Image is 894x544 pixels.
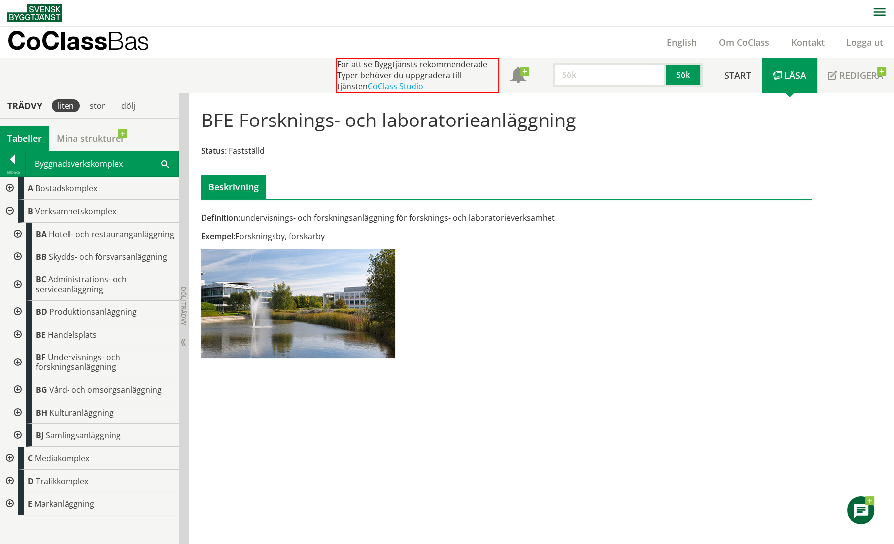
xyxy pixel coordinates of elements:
span: BA [36,229,47,240]
span: BC [36,274,46,285]
a: Kontakt [780,36,835,48]
span: Administrations- och serviceanläggning [36,274,127,295]
a: Läsa [762,58,817,93]
span: BJ [36,430,44,441]
div: liten [52,99,80,112]
input: Sök [553,63,666,87]
span: Fastställd [229,145,265,156]
div: undervisnings- och forskningsanläggning för forsknings- och laboratorieverksamhet [201,212,603,223]
h1: BFE Forsknings- och laboratorieanläggning [201,109,576,130]
span: Produktionsanläggning [49,306,137,317]
span: Markanläggning [34,498,94,509]
div: Gå till informationssidan för CoClass Studio [8,346,179,378]
span: Undervisnings- och forskningsanläggning [36,352,120,372]
a: Logga ut [835,36,894,48]
span: Hotell- och restauranganläggning [49,229,174,240]
span: Notifikationer [510,68,526,84]
span: Mediakomplex [35,453,89,464]
span: Skydds- och försvarsanläggning [49,251,167,262]
span: BG [36,384,47,395]
span: Redigera [839,69,883,81]
span: Vård- och omsorgsanläggning [49,384,162,395]
a: Om CoClass [708,36,780,48]
img: Svensk Byggtjänst [7,4,62,22]
span: Trafikkomplex [36,476,88,486]
div: Gå till informationssidan för CoClass Studio [8,401,179,424]
span: Bostadskomplex [35,183,97,194]
button: Sök [666,63,702,87]
div: dölj [115,99,141,112]
div: Gå till informationssidan för CoClass Studio [8,323,179,346]
div: Gå till informationssidan för CoClass Studio [8,268,179,301]
div: Gå till informationssidan för CoClass Studio [8,424,179,447]
span: Handelsplats [48,329,97,340]
span: Start [724,69,751,81]
div: Gå till informationssidan för CoClass Studio [8,378,179,401]
span: C [28,453,33,464]
div: Gå till informationssidan för CoClass Studio [8,245,179,268]
span: BF [36,352,46,363]
a: Redigera [817,58,894,93]
span: Definition: [201,212,240,223]
div: Byggnadsverkskomplex [26,151,178,176]
span: Exempel: [201,231,235,242]
div: stor [84,99,111,112]
div: Gå till informationssidan för CoClass Studio [8,301,179,323]
span: BB [36,251,47,262]
span: BH [36,407,47,418]
span: Dölj trädvy [179,287,188,325]
a: CoClass Studio [368,81,423,92]
p: CoClass [7,35,149,46]
span: A [28,183,33,194]
div: Trädvy [2,100,48,111]
span: Verksamhetskomplex [35,206,116,217]
a: English [656,36,708,48]
div: Gå till informationssidan för CoClass Studio [8,223,179,245]
span: E [28,498,32,509]
span: Sök i tabellen [161,158,169,169]
span: BE [36,329,46,340]
a: CoClassBas [7,27,171,58]
span: Samlingsanläggning [46,430,121,441]
div: Forskningsby, forskarby [201,231,603,242]
div: För att se Byggtjänsts rekommenderade Typer behöver du uppgradera till tjänsten [336,58,499,93]
div: Beskrivning [201,175,266,199]
a: Start [713,58,762,93]
a: Mina strukturer [49,126,132,151]
div: Tillbaka [0,168,25,176]
span: B [28,206,33,217]
span: BD [36,306,47,317]
img: bfe-forsknings-och-laboratorieanlaggning-1.jpg [201,249,395,358]
span: Läsa [784,69,806,81]
span: Status: [201,145,227,156]
span: D [28,476,34,486]
span: Bas [107,26,149,55]
span: Kulturanläggning [49,407,114,418]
